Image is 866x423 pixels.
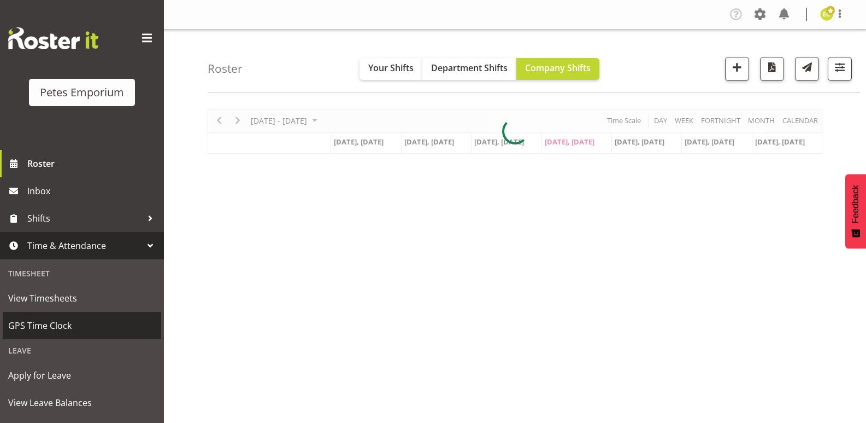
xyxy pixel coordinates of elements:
[3,285,161,312] a: View Timesheets
[820,8,833,21] img: emma-croft7499.jpg
[27,155,158,172] span: Roster
[208,62,243,75] h4: Roster
[525,62,591,74] span: Company Shifts
[828,57,852,81] button: Filter Shifts
[725,57,749,81] button: Add a new shift
[8,27,98,49] img: Rosterit website logo
[27,183,158,199] span: Inbox
[795,57,819,81] button: Send a list of all shifts for the selected filtered period to all rostered employees.
[516,58,599,80] button: Company Shifts
[845,174,866,248] button: Feedback - Show survey
[8,317,156,334] span: GPS Time Clock
[760,57,784,81] button: Download a PDF of the roster according to the set date range.
[8,395,156,411] span: View Leave Balances
[3,312,161,339] a: GPS Time Clock
[8,290,156,306] span: View Timesheets
[3,362,161,389] a: Apply for Leave
[431,62,508,74] span: Department Shifts
[27,237,142,254] span: Time & Attendance
[851,185,861,223] span: Feedback
[422,58,516,80] button: Department Shifts
[360,58,422,80] button: Your Shifts
[27,210,142,227] span: Shifts
[40,84,124,101] div: Petes Emporium
[3,262,161,285] div: Timesheet
[3,339,161,362] div: Leave
[3,389,161,416] a: View Leave Balances
[368,62,414,74] span: Your Shifts
[8,367,156,384] span: Apply for Leave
